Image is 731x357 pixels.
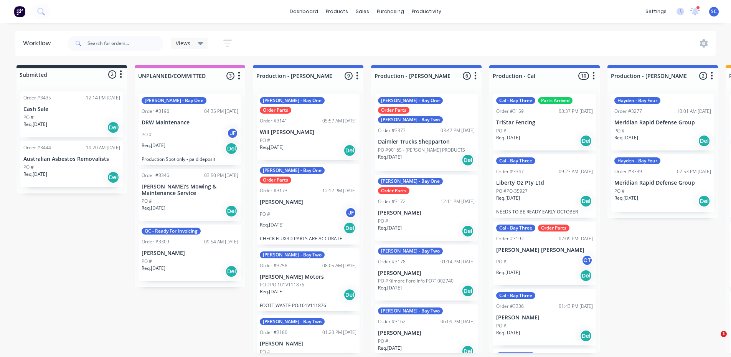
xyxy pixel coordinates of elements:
div: QC - Ready For Invoicing [142,228,201,235]
p: PO # [614,188,625,195]
p: Req. [DATE] [378,154,402,160]
div: Workflow [23,39,54,48]
div: 01:14 PM [DATE] [441,258,475,265]
div: Order #3336 [496,303,524,310]
p: PO # [496,322,507,329]
div: Order #3435 [23,94,51,101]
div: 09:54 AM [DATE] [204,238,238,245]
div: [PERSON_NAME] - Bay Two [260,251,325,258]
p: PO # [23,114,34,121]
div: [PERSON_NAME] - Bay One [260,167,325,174]
p: Req. [DATE] [614,134,638,141]
div: [PERSON_NAME] - Bay Two [378,307,443,314]
div: Del [580,195,592,207]
p: Req. [DATE] [23,121,47,128]
p: Req. [DATE] [496,134,520,141]
p: Will [PERSON_NAME] [260,129,356,136]
div: Cal - Bay Three [496,97,535,104]
div: Del [225,265,238,278]
p: FOOTT WASTE PO:101V111876 [260,302,356,308]
p: PO #PO-35927 [496,188,528,195]
img: Factory [14,6,25,17]
div: QC - Ready For InvoicingOrder #330909:54 AM [DATE][PERSON_NAME]PO #Req.[DATE]Del [139,225,241,281]
div: Order #3162 [378,318,406,325]
div: [PERSON_NAME] - Bay One [142,97,206,104]
div: Order #3309 [142,238,169,245]
div: Order Parts [538,225,569,231]
p: PO # [260,349,270,355]
div: Del [343,222,356,234]
div: JF [345,207,356,218]
div: Del [580,269,592,282]
div: Order #343512:14 PM [DATE]Cash SalePO #Req.[DATE]Del [20,91,123,137]
p: CHECK FLUX3D PARTS ARE ACCURATE [260,236,356,241]
div: Order #334603:50 PM [DATE][PERSON_NAME]'s Mowing & Maintenance ServicePO #Req.[DATE]Del [139,169,241,221]
div: Order #3141 [260,117,287,124]
div: Order #3346 [142,172,169,179]
p: PO # [142,131,152,138]
div: CT [581,255,593,266]
div: Order Parts [378,187,409,194]
div: Hayden - Bay FourOrder #327710:01 AM [DATE]Meridian Rapid Defense GroupPO #Req.[DATE]Del [611,94,714,150]
p: Australian Asbestos Removalists [23,156,120,162]
div: Del [580,330,592,342]
div: Order #3180 [260,329,287,336]
p: [PERSON_NAME] [378,330,475,336]
p: [PERSON_NAME] [PERSON_NAME] [496,247,593,253]
p: PO #90165 - [PERSON_NAME] PRODUCTS [378,147,465,154]
p: Req. [DATE] [496,195,520,202]
p: PO # [260,137,270,144]
span: Views [176,39,190,47]
div: Del [225,205,238,217]
div: Del [698,195,710,207]
div: Cal - Bay Three [496,225,535,231]
p: [PERSON_NAME] [496,314,593,321]
div: Del [343,289,356,301]
p: Req. [DATE] [260,144,284,151]
p: Production Spot only - paid deposit [142,156,238,162]
div: [PERSON_NAME] - Bay One [260,97,325,104]
p: PO # [260,211,270,218]
div: [PERSON_NAME] - Bay One [378,97,443,104]
div: Del [225,142,238,155]
div: 06:09 PM [DATE] [441,318,475,325]
span: SC [711,8,717,15]
p: Req. [DATE] [496,329,520,336]
p: Req. [DATE] [142,265,165,272]
p: Req. [DATE] [260,288,284,295]
div: 03:50 PM [DATE] [204,172,238,179]
div: [PERSON_NAME] - Bay Two [378,248,443,255]
p: PO #Kilmore Ford Info PO71002740 [378,278,454,284]
div: Cal - Bay ThreeOrder #333601:43 PM [DATE][PERSON_NAME]PO #Req.[DATE]Del [493,289,596,345]
div: productivity [408,6,445,17]
p: PO # [142,198,152,205]
p: NEEDS TO BE READY EARLY OCTOBER [496,209,593,215]
div: JF [227,127,238,139]
p: PO # [378,218,388,225]
p: PO # [23,164,34,171]
div: [PERSON_NAME] - Bay One [378,178,443,185]
div: sales [352,6,373,17]
div: [PERSON_NAME] - Bay OneOrder PartsOrder #314105:57 AM [DATE]Will [PERSON_NAME]PO #Req.[DATE]Del [257,94,360,160]
div: 02:09 PM [DATE] [559,235,593,242]
div: Order #3159 [496,108,524,115]
p: [PERSON_NAME] [260,340,356,347]
p: Cash Sale [23,106,120,112]
div: Order #3444 [23,144,51,151]
div: 04:35 PM [DATE] [204,108,238,115]
p: PO # [378,338,388,345]
p: Daimler Trucks Shepparton [378,139,475,145]
div: 12:17 PM [DATE] [322,187,356,194]
div: [PERSON_NAME] - Bay OneOrder Parts[PERSON_NAME] - Bay TwoOrder #337303:47 PM [DATE]Daimler Trucks... [375,94,478,171]
div: [PERSON_NAME] - Bay Two [378,116,443,123]
div: Order #3178 [378,258,406,265]
p: [PERSON_NAME] [378,210,475,216]
div: 08:05 AM [DATE] [322,262,356,269]
div: Order #3173 [260,187,287,194]
div: Order #3277 [614,108,642,115]
div: Parts Arrived [538,97,573,104]
div: settings [642,6,670,17]
div: Order Parts [260,177,291,183]
p: Meridian Rapid Defense Group [614,119,711,126]
div: [PERSON_NAME] - Bay OneOrder #319604:35 PM [DATE]DRW MaintenancePO #JFReq.[DATE]DelProduction Spo... [139,94,241,165]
